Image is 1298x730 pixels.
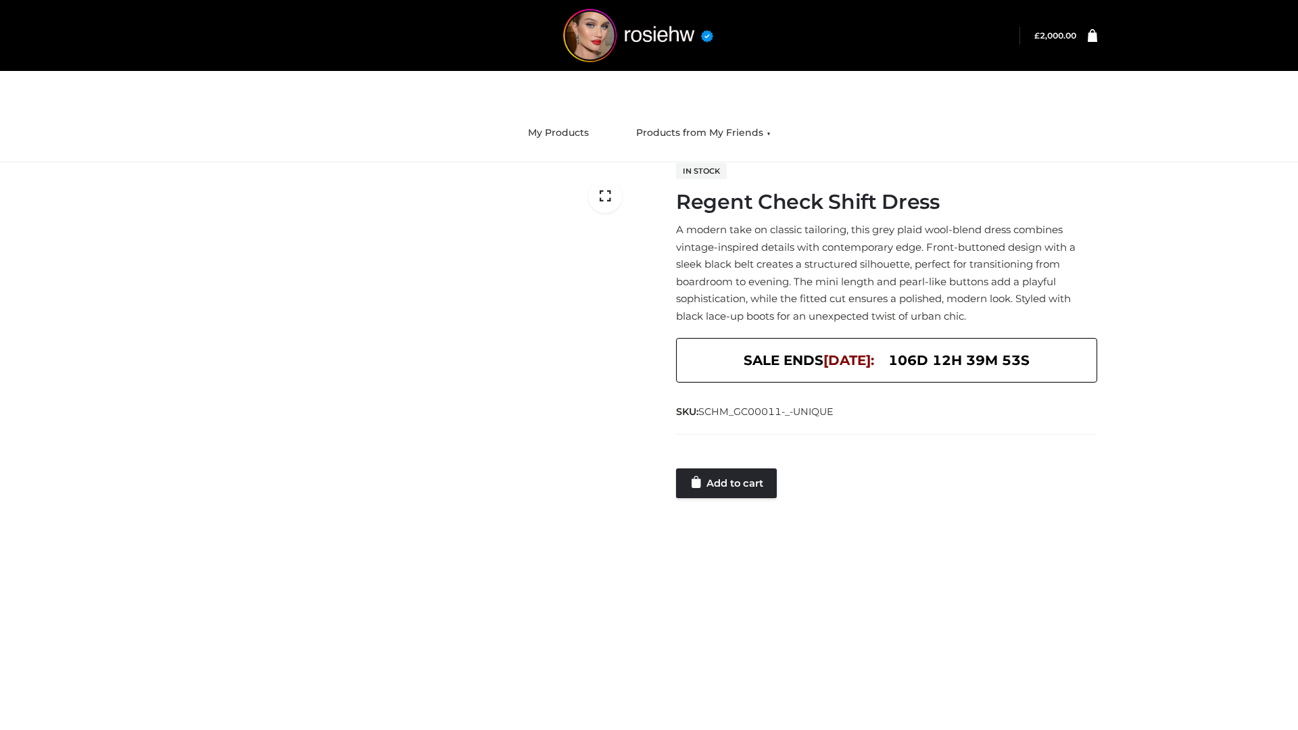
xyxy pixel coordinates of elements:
[676,221,1097,324] p: A modern take on classic tailoring, this grey plaid wool-blend dress combines vintage-inspired de...
[518,118,599,148] a: My Products
[537,9,740,62] img: rosiehw
[888,349,1030,372] span: 106d 12h 39m 53s
[1034,30,1076,41] bdi: 2,000.00
[676,404,835,420] span: SKU:
[698,406,834,418] span: SCHM_GC00011-_-UNIQUE
[626,118,781,148] a: Products from My Friends
[676,338,1097,383] div: SALE ENDS
[1034,30,1076,41] a: £2,000.00
[676,163,727,179] span: In stock
[823,352,874,368] span: [DATE]:
[676,190,1097,214] h1: Regent Check Shift Dress
[676,468,777,498] a: Add to cart
[1034,30,1040,41] span: £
